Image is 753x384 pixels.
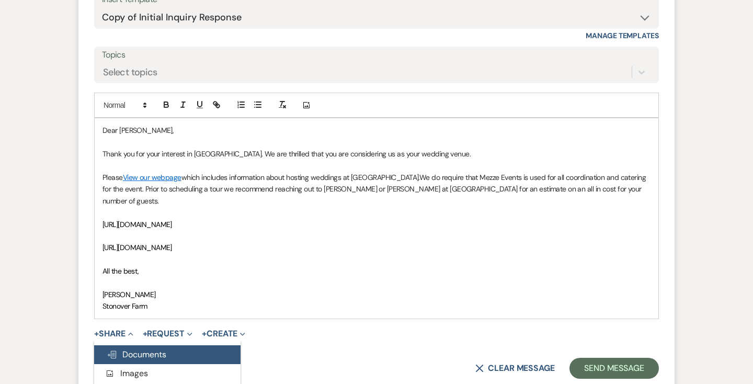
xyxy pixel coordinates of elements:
[475,364,555,372] button: Clear message
[102,173,648,206] span: We do require that Mezze Events is used for all coordination and catering for the event. Prior to...
[102,243,172,252] span: [URL][DOMAIN_NAME]
[102,172,651,207] p: Please which includes information about hosting weddings at [GEOGRAPHIC_DATA].
[123,173,181,182] a: View our webpage
[102,266,139,276] span: All the best,
[586,31,659,40] a: Manage Templates
[102,125,651,136] p: Dear [PERSON_NAME],
[102,220,172,229] span: [URL][DOMAIN_NAME]
[103,65,157,80] div: Select topics
[107,349,166,360] span: Documents
[94,330,99,338] span: +
[102,290,156,299] span: [PERSON_NAME]
[105,368,148,379] span: Images
[94,345,241,364] button: Documents
[143,330,192,338] button: Request
[102,301,147,311] span: Stonover Farm
[94,364,241,383] button: Images
[94,330,133,338] button: Share
[143,330,147,338] span: +
[202,330,207,338] span: +
[202,330,245,338] button: Create
[102,148,651,160] p: Thank you for your interest in [GEOGRAPHIC_DATA]. We are thrilled that you are considering us as ...
[569,358,659,379] button: Send Message
[102,48,651,63] label: Topics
